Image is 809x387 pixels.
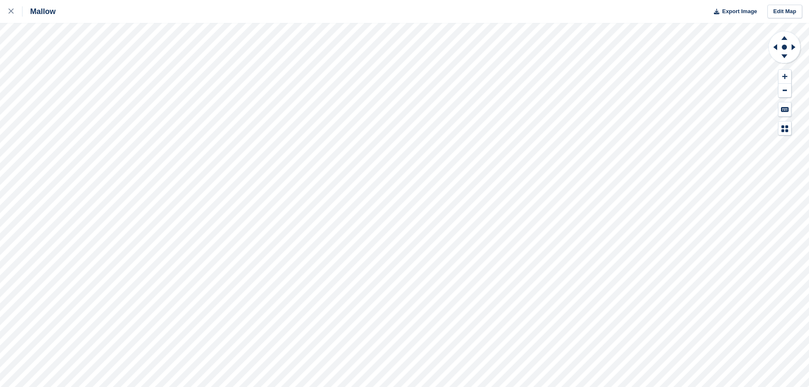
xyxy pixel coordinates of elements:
a: Edit Map [767,5,802,19]
span: Export Image [722,7,757,16]
button: Map Legend [778,121,791,136]
button: Export Image [709,5,757,19]
button: Zoom Out [778,84,791,98]
button: Zoom In [778,70,791,84]
button: Keyboard Shortcuts [778,102,791,116]
div: Mallow [23,6,56,17]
